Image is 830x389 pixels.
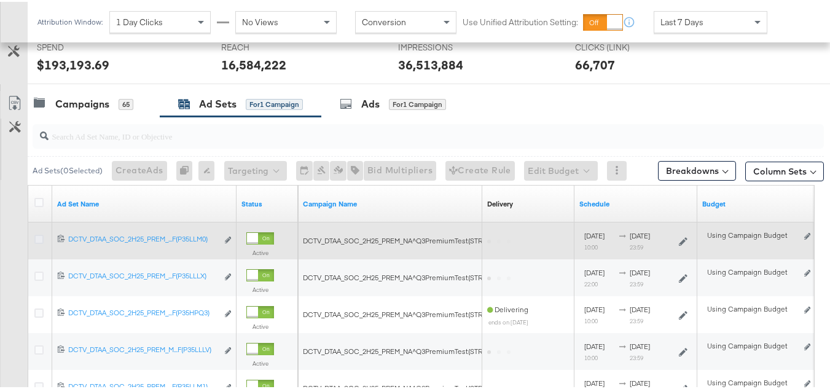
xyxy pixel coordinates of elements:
[630,352,643,360] sub: 23:59
[584,278,598,286] sub: 22:00
[68,306,217,319] a: DCTV_DTAA_SOC_2H25_PREM_...F(P35HPQ3)
[68,306,217,316] div: DCTV_DTAA_SOC_2H25_PREM_...F(P35HPQ3)
[575,54,615,72] div: 66,707
[707,265,801,275] div: Using Campaign Budget
[584,266,605,275] span: [DATE]
[660,15,703,26] span: Last 7 Days
[630,266,650,275] span: [DATE]
[488,316,528,324] sub: ends on [DATE]
[176,159,198,179] div: 0
[487,303,528,312] span: Delivering
[487,197,513,207] div: Delivery
[463,15,578,26] label: Use Unified Attribution Setting:
[68,269,217,282] a: DCTV_DTAA_SOC_2H25_PREM_...F(P35LLLX)
[221,54,286,72] div: 16,584,222
[584,340,605,349] span: [DATE]
[303,234,515,243] span: DCTV_DTAA_SOC_2H25_PREM_NA^Q3PremiumTest(STRDTV77258)
[68,269,217,279] div: DCTV_DTAA_SOC_2H25_PREM_...F(P35LLLX)
[242,15,278,26] span: No Views
[630,303,650,312] span: [DATE]
[119,97,133,108] div: 65
[707,339,801,349] div: Using Campaign Budget
[246,97,303,108] div: for 1 Campaign
[68,232,217,245] a: DCTV_DTAA_SOC_2H25_PREM_...F(P35LLM0)
[707,229,801,238] div: Using Campaign Budget
[361,95,380,109] div: Ads
[68,232,217,242] div: DCTV_DTAA_SOC_2H25_PREM_...F(P35LLM0)
[362,15,406,26] span: Conversion
[584,229,605,238] span: [DATE]
[303,271,515,280] span: DCTV_DTAA_SOC_2H25_PREM_NA^Q3PremiumTest(STRDTV77258)
[68,343,217,353] div: DCTV_DTAA_SOC_2H25_PREM_M...F(P35LLLV)
[57,197,232,207] a: Your Ad Set name.
[246,284,274,292] label: Active
[584,377,605,386] span: [DATE]
[246,247,274,255] label: Active
[707,376,801,386] div: Using Campaign Budget
[55,95,109,109] div: Campaigns
[398,40,490,52] span: IMPRESSIONS
[745,160,824,179] button: Column Sets
[303,197,477,207] a: Your campaign name.
[116,15,163,26] span: 1 Day Clicks
[241,197,293,207] a: Shows the current state of your Ad Set.
[68,343,217,356] a: DCTV_DTAA_SOC_2H25_PREM_M...F(P35LLLV)
[389,97,446,108] div: for 1 Campaign
[246,358,274,366] label: Active
[702,197,815,207] a: Shows the current budget of Ad Set.
[199,95,237,109] div: Ad Sets
[630,278,643,286] sub: 23:59
[584,315,598,323] sub: 10:00
[658,159,736,179] button: Breakdowns
[630,315,643,323] sub: 23:59
[246,321,274,329] label: Active
[49,117,754,141] input: Search Ad Set Name, ID or Objective
[487,197,513,207] a: Reflects the ability of your Ad Set to achieve delivery based on ad states, schedule and budget.
[221,40,313,52] span: REACH
[303,308,515,317] span: DCTV_DTAA_SOC_2H25_PREM_NA^Q3PremiumTest(STRDTV77258)
[37,40,129,52] span: SPEND
[575,40,667,52] span: CLICKS (LINK)
[579,197,692,207] a: Shows when your Ad Set is scheduled to deliver.
[630,377,650,386] span: [DATE]
[584,303,605,312] span: [DATE]
[37,54,109,72] div: $193,193.69
[37,16,103,25] div: Attribution Window:
[33,163,103,175] div: Ad Sets ( 0 Selected)
[630,340,650,349] span: [DATE]
[707,302,801,312] div: Using Campaign Budget
[584,352,598,360] sub: 10:00
[630,242,643,249] sub: 23:59
[584,242,598,249] sub: 10:00
[303,345,515,354] span: DCTV_DTAA_SOC_2H25_PREM_NA^Q3PremiumTest(STRDTV77258)
[630,229,650,238] span: [DATE]
[398,54,463,72] div: 36,513,884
